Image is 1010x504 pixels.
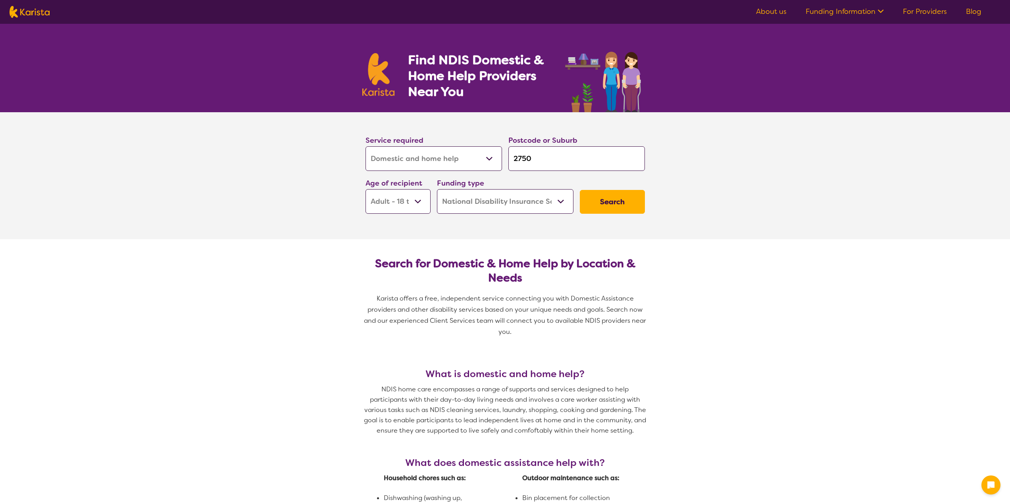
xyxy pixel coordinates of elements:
[384,474,466,482] strong: Household chores such as:
[966,7,981,16] a: Blog
[362,53,395,96] img: Karista logo
[10,6,50,18] img: Karista logo
[372,257,639,285] h2: Search for Domestic & Home Help by Location & Needs
[580,190,645,214] button: Search
[364,294,648,336] span: Karista offers a free, independent service connecting you with Domestic Assistance providers and ...
[508,146,645,171] input: Type
[806,7,884,16] a: Funding Information
[563,43,648,112] img: domestic-help
[366,136,423,145] label: Service required
[756,7,787,16] a: About us
[362,384,648,436] p: NDIS home care encompasses a range of supports and services designed to help participants with th...
[522,494,610,502] span: Bin placement for collection
[408,52,555,100] h1: Find NDIS Domestic & Home Help Providers Near You
[362,368,648,379] h3: What is domestic and home help?
[362,457,648,468] h3: What does domestic assistance help with?
[903,7,947,16] a: For Providers
[437,178,484,188] label: Funding type
[366,178,422,188] label: Age of recipient
[522,474,619,482] strong: Outdoor maintenance such as:
[508,136,577,145] label: Postcode or Suburb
